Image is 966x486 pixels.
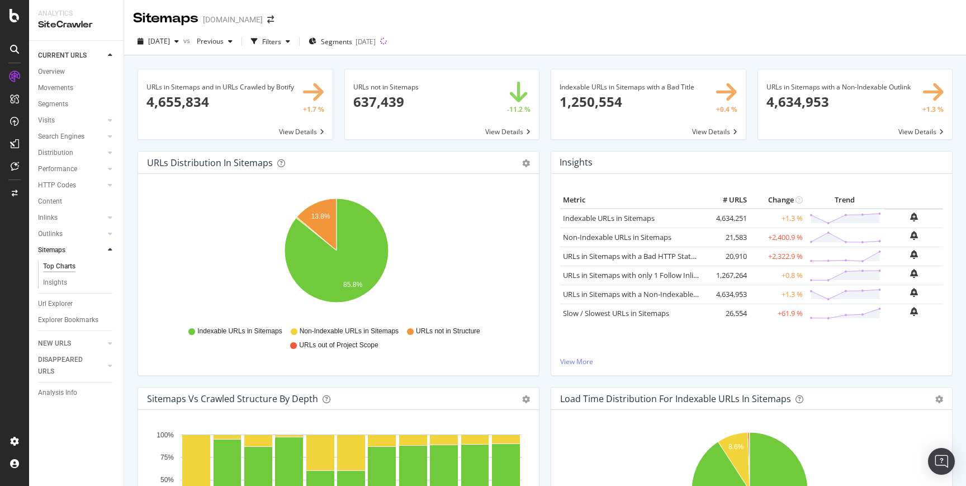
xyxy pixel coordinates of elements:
[935,395,943,403] div: gear
[750,228,806,247] td: +2,400.9 %
[38,298,73,310] div: Url Explorer
[38,147,105,159] a: Distribution
[910,250,918,259] div: bell-plus
[750,285,806,304] td: +1.3 %
[750,247,806,266] td: +2,322.9 %
[262,37,281,46] div: Filters
[192,32,237,50] button: Previous
[38,354,94,378] div: DISAPPEARED URLS
[910,213,918,221] div: bell-plus
[416,327,480,336] span: URLs not in Structure
[910,269,918,278] div: bell-plus
[38,338,71,350] div: NEW URLS
[38,387,116,399] a: Analysis Info
[183,36,192,45] span: vs
[38,180,105,191] a: HTTP Codes
[321,37,352,46] span: Segments
[304,32,380,50] button: Segments[DATE]
[203,14,263,25] div: [DOMAIN_NAME]
[705,304,750,323] td: 26,554
[38,163,77,175] div: Performance
[705,192,750,209] th: # URLS
[299,341,378,350] span: URLs out of Project Scope
[563,213,655,223] a: Indexable URLs in Sitemaps
[133,9,198,28] div: Sitemaps
[38,82,73,94] div: Movements
[750,209,806,228] td: +1.3 %
[38,98,68,110] div: Segments
[43,261,116,272] a: Top Charts
[160,476,174,484] text: 50%
[38,298,116,310] a: Url Explorer
[43,277,67,289] div: Insights
[38,50,105,62] a: CURRENT URLS
[38,115,55,126] div: Visits
[38,244,65,256] div: Sitemaps
[38,9,115,18] div: Analytics
[705,228,750,247] td: 21,583
[38,228,105,240] a: Outlinks
[147,157,273,168] div: URLs Distribution in Sitemaps
[157,431,174,439] text: 100%
[563,308,669,318] a: Slow / Slowest URLs in Sitemaps
[522,159,530,167] div: gear
[750,266,806,285] td: +0.8 %
[705,266,750,285] td: 1,267,264
[267,16,274,23] div: arrow-right-arrow-left
[38,50,87,62] div: CURRENT URLS
[563,289,719,299] a: URLs in Sitemaps with a Non-Indexable Outlink
[910,288,918,297] div: bell-plus
[705,285,750,304] td: 4,634,953
[560,155,593,170] h4: Insights
[928,448,955,475] div: Open Intercom Messenger
[38,66,65,78] div: Overview
[38,131,84,143] div: Search Engines
[38,18,115,31] div: SiteCrawler
[38,196,62,207] div: Content
[38,115,105,126] a: Visits
[38,147,73,159] div: Distribution
[522,395,530,403] div: gear
[563,270,702,280] a: URLs in Sitemaps with only 1 Follow Inlink
[43,261,75,272] div: Top Charts
[38,131,105,143] a: Search Engines
[43,277,116,289] a: Insights
[563,232,671,242] a: Non-Indexable URLs in Sitemaps
[356,37,376,46] div: [DATE]
[38,212,105,224] a: Inlinks
[705,209,750,228] td: 4,634,251
[38,228,63,240] div: Outlinks
[300,327,399,336] span: Non-Indexable URLs in Sitemaps
[750,192,806,209] th: Change
[750,304,806,323] td: +61.9 %
[38,387,77,399] div: Analysis Info
[197,327,282,336] span: Indexable URLs in Sitemaps
[38,66,116,78] a: Overview
[705,247,750,266] td: 20,910
[133,32,183,50] button: [DATE]
[147,393,318,404] div: Sitemaps vs Crawled Structure by Depth
[728,443,744,451] text: 8.6%
[38,314,116,326] a: Explorer Bookmarks
[311,213,330,220] text: 13.8%
[38,338,105,350] a: NEW URLS
[38,163,105,175] a: Performance
[38,354,105,378] a: DISAPPEARED URLS
[806,192,884,209] th: Trend
[160,454,174,461] text: 75%
[38,314,98,326] div: Explorer Bookmarks
[147,192,526,322] svg: A chart.
[910,231,918,240] div: bell-plus
[148,36,170,46] span: 2025 Oct. 9th
[563,251,718,261] a: URLs in Sitemaps with a Bad HTTP Status Code
[560,192,705,209] th: Metric
[38,212,58,224] div: Inlinks
[192,36,224,46] span: Previous
[38,98,116,110] a: Segments
[38,244,105,256] a: Sitemaps
[247,32,295,50] button: Filters
[38,196,116,207] a: Content
[910,307,918,316] div: bell-plus
[38,82,116,94] a: Movements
